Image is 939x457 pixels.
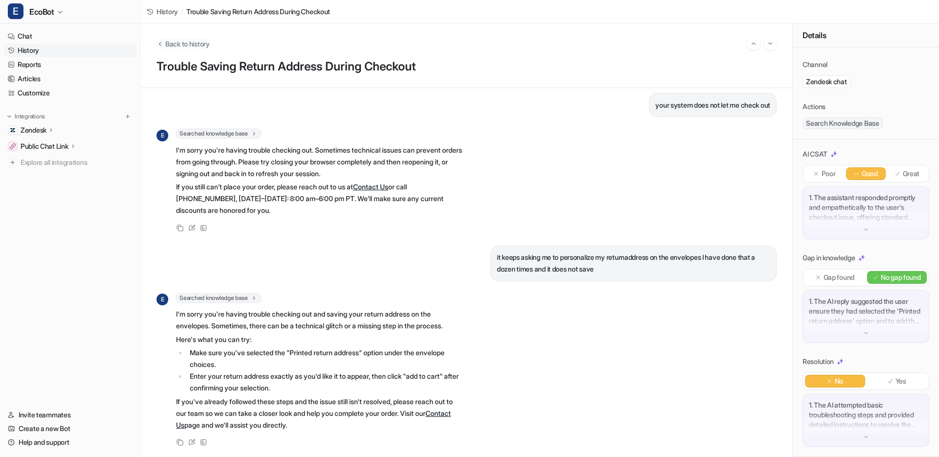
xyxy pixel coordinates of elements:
p: Good [862,169,878,179]
img: down-arrow [863,434,870,440]
a: Invite teammates [4,408,136,422]
a: History [147,6,178,17]
h1: Trouble Saving Return Address During Checkout [156,60,777,74]
img: menu_add.svg [124,113,131,120]
span: E [156,130,168,141]
p: Yes [895,376,906,386]
a: Explore all integrations [4,156,136,169]
span: History [156,6,178,17]
span: E [8,3,23,19]
p: 1. The AI attempted basic troubleshooting steps and provided detailed instructions to resolve the... [809,400,923,430]
p: No gap found [881,273,921,282]
button: Go to previous session [747,37,760,50]
span: Searched knowledge base [176,129,261,138]
span: Explore all integrations [21,155,133,170]
p: it keeps asking me to personalize my returnaddress on the envelopes I have done that a dozen time... [497,251,770,275]
li: Enter your return address exactly as you'd like it to appear, then click "add to cart" after conf... [187,370,462,394]
p: I'm sorry you're having trouble checking out. Sometimes technical issues can prevent orders from ... [176,144,462,180]
p: your system does not let me check out [655,99,770,111]
img: Zendesk [10,127,16,133]
a: Create a new Bot [4,422,136,435]
p: Integrations [15,113,45,120]
img: explore all integrations [8,158,18,167]
a: Chat [4,29,136,43]
span: / [181,6,183,17]
p: Public Chat Link [21,141,68,151]
div: Details [793,23,939,47]
span: Search Knowledge Base [803,117,883,129]
img: Previous session [750,39,757,48]
a: Customize [4,86,136,100]
button: Go to next session [764,37,777,50]
p: If you've already followed these steps and the issue still isn't resolved, please reach out to ou... [176,396,462,431]
img: down-arrow [863,226,870,233]
a: Reports [4,58,136,71]
span: Trouble Saving Return Address During Checkout [186,6,330,17]
span: EcoBot [29,5,54,19]
p: Zendesk [21,125,46,135]
button: Integrations [4,112,48,121]
p: 1. The assistant responded promptly and empathetically to the user's checkout issue, offering sta... [809,193,923,222]
p: AI CSAT [803,149,827,159]
button: Back to history [156,39,210,49]
p: Poor [822,169,836,179]
a: History [4,44,136,57]
span: Searched knowledge base [176,293,261,303]
img: expand menu [6,113,13,120]
p: Gap found [824,273,854,282]
p: Great [903,169,920,179]
img: Public Chat Link [10,143,16,149]
img: down-arrow [863,330,870,337]
p: I'm sorry you're having trouble checking out and saving your return address on the envelopes. Som... [176,308,462,332]
a: Contact Us [353,183,388,191]
li: Make sure you've selected the "Printed return address" option under the envelope choices. [187,347,462,370]
p: If you still can’t place your order, please reach out to us at or call [PHONE_NUMBER], [DATE]–[DA... [176,181,462,216]
p: Channel [803,60,827,69]
span: Back to history [165,39,210,49]
p: No [835,376,843,386]
p: Gap in knowledge [803,253,855,263]
img: Next session [767,39,774,48]
p: Actions [803,102,826,112]
p: Here's what you can try: [176,334,462,345]
a: Contact Us [176,409,451,429]
a: Articles [4,72,136,86]
p: Zendesk chat [806,77,847,87]
p: Resolution [803,357,834,366]
span: E [156,294,168,305]
a: Help and support [4,435,136,449]
p: 1. The AI reply suggested the user ensure they had selected the 'Printed return address' option a... [809,297,923,326]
